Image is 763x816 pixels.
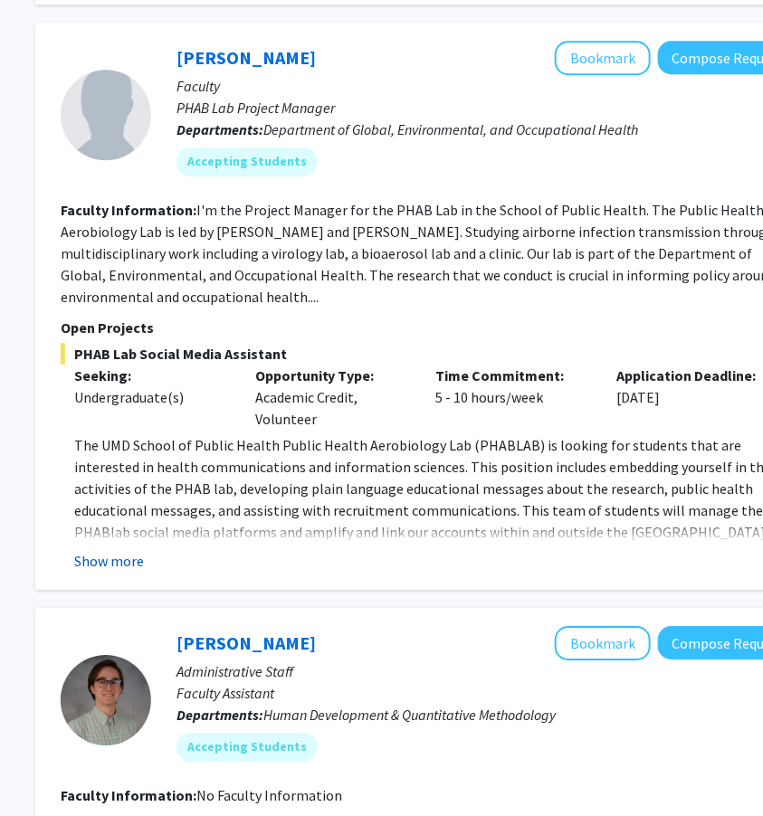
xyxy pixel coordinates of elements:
button: Show more [74,550,144,572]
button: Add Nathaniel Pearl to Bookmarks [555,626,651,660]
a: [PERSON_NAME] [176,631,316,654]
span: Department of Global, Environmental, and Occupational Health [263,120,638,138]
iframe: Chat [14,735,77,802]
a: [PERSON_NAME] [176,46,316,69]
b: Faculty Information: [61,786,196,804]
div: Undergraduate(s) [74,386,228,408]
button: Add Isabel Sierra to Bookmarks [555,41,651,75]
p: Seeking: [74,365,228,386]
mat-chip: Accepting Students [176,733,318,762]
p: Time Commitment: [436,365,590,386]
div: 5 - 10 hours/week [423,365,604,430]
p: Opportunity Type: [255,365,409,386]
b: Departments: [176,706,263,724]
span: Human Development & Quantitative Methodology [263,706,556,724]
div: Academic Credit, Volunteer [242,365,423,430]
mat-chip: Accepting Students [176,147,318,176]
span: No Faculty Information [196,786,342,804]
b: Departments: [176,120,263,138]
b: Faculty Information: [61,201,196,219]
